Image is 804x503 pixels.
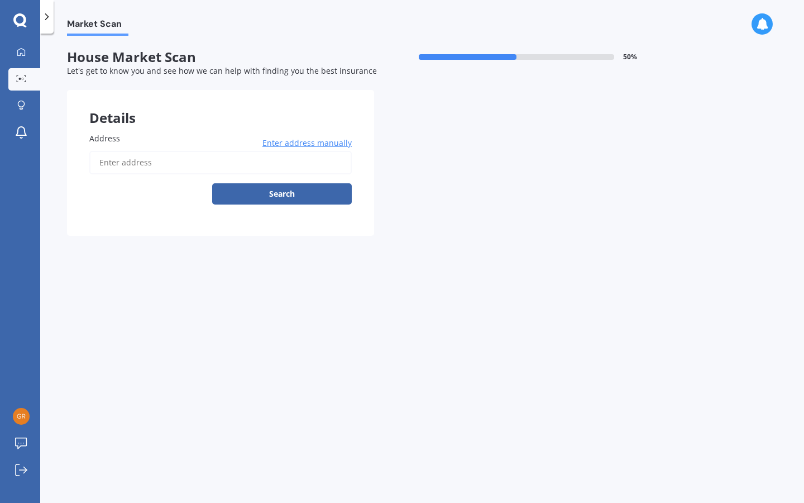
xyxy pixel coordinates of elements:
span: Let's get to know you and see how we can help with finding you the best insurance [67,65,377,76]
span: 50 % [623,53,637,61]
span: Address [89,133,120,144]
span: House Market Scan [67,49,374,65]
span: Market Scan [67,18,128,34]
img: e115f03a9a286d3918599c19787e1fdb [13,408,30,425]
button: Search [212,183,352,205]
div: Details [67,90,374,124]
input: Enter address [89,151,352,174]
span: Enter address manually [262,137,352,149]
